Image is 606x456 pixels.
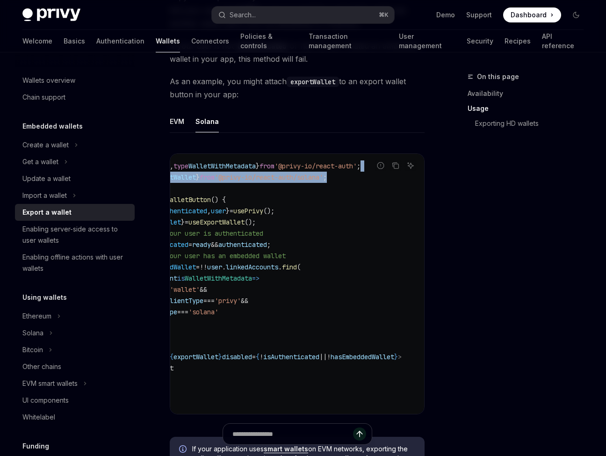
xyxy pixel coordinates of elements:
[241,297,248,305] span: &&
[207,263,222,271] span: user
[215,297,241,305] span: 'privy'
[309,30,388,52] a: Transaction management
[256,162,260,170] span: }
[22,311,51,322] div: Ethereum
[22,361,61,372] div: Other chains
[177,274,185,282] span: is
[173,162,188,170] span: type
[200,173,215,181] span: from
[196,173,200,181] span: }
[15,72,135,89] a: Wallets overview
[15,221,135,249] a: Enabling server-side access to user wallets
[357,162,361,170] span: ;
[15,358,135,375] a: Other chains
[173,353,218,361] span: exportWallet
[144,195,211,204] span: ExportWalletButton
[191,30,229,52] a: Connectors
[15,409,135,426] a: Whitelabel
[375,159,387,172] button: Report incorrect code
[22,139,69,151] div: Create a wallet
[170,110,184,132] div: EVM
[177,308,188,316] span: ===
[252,274,260,282] span: =>
[15,341,135,358] button: Toggle Bitcoin section
[263,207,274,215] span: ();
[233,207,263,215] span: usePrivy
[569,7,584,22] button: Toggle dark mode
[195,110,219,132] div: Solana
[468,116,591,131] a: Exporting HD wallets
[22,344,43,355] div: Bitcoin
[22,121,83,132] h5: Embedded wallets
[159,207,207,215] span: authenticated
[327,353,331,361] span: !
[200,263,207,271] span: !!
[170,162,173,170] span: ,
[211,240,218,249] span: &&
[211,207,226,215] span: user
[287,77,339,87] code: exportWallet
[156,30,180,52] a: Wallets
[222,263,226,271] span: .
[212,7,394,23] button: Open search
[22,395,69,406] div: UI components
[404,159,417,172] button: Ask AI
[188,240,192,249] span: =
[170,285,200,294] span: 'wallet'
[230,9,256,21] div: Search...
[226,263,278,271] span: linkedAccounts
[181,218,185,226] span: }
[15,392,135,409] a: UI components
[398,353,402,361] span: >
[170,75,425,101] span: As an example, you might attach to an export wallet button in your app:
[15,204,135,221] a: Export a wallet
[188,162,256,170] span: WalletWithMetadata
[503,7,561,22] a: Dashboard
[185,274,252,282] span: WalletWithMetadata
[188,308,218,316] span: 'solana'
[207,207,211,215] span: ,
[230,207,233,215] span: =
[211,195,226,204] span: () {
[282,263,297,271] span: find
[15,308,135,325] button: Toggle Ethereum section
[379,11,389,19] span: ⌘ K
[22,224,129,246] div: Enabling server-side access to user wallets
[319,353,327,361] span: ||
[477,71,519,82] span: On this page
[226,207,230,215] span: }
[278,263,282,271] span: .
[203,297,215,305] span: ===
[468,86,591,101] a: Availability
[22,412,55,423] div: Whitelabel
[170,353,173,361] span: {
[22,92,65,103] div: Chain support
[260,353,263,361] span: !
[15,170,135,187] a: Update a wallet
[511,10,547,20] span: Dashboard
[232,424,353,444] input: Ask a question...
[188,218,245,226] span: useExportWallet
[192,240,211,249] span: ready
[96,30,144,52] a: Authentication
[399,30,455,52] a: User management
[297,263,301,271] span: (
[467,30,493,52] a: Security
[390,159,402,172] button: Copy the contents from the code block
[22,292,67,303] h5: Using wallets
[252,353,256,361] span: =
[15,249,135,277] a: Enabling offline actions with user wallets
[15,137,135,153] button: Toggle Create a wallet section
[22,173,71,184] div: Update a wallet
[22,8,80,22] img: dark logo
[260,162,274,170] span: from
[394,353,398,361] span: }
[542,30,584,52] a: API reference
[22,252,129,274] div: Enabling offline actions with user wallets
[215,173,323,181] span: '@privy-io/react-auth/solana'
[22,190,67,201] div: Import a wallet
[22,75,75,86] div: Wallets overview
[22,327,43,339] div: Solana
[436,10,455,20] a: Demo
[240,30,297,52] a: Policies & controls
